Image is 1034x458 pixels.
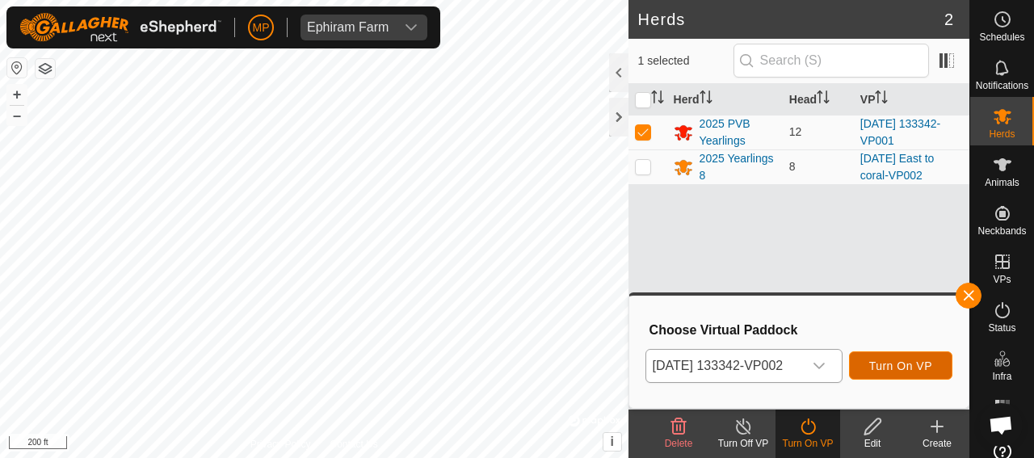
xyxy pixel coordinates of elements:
p-sorticon: Activate to sort [651,93,664,106]
button: + [7,85,27,104]
span: Schedules [979,32,1024,42]
p-sorticon: Activate to sort [875,93,888,106]
h3: Choose Virtual Paddock [649,322,952,338]
span: i [610,435,613,448]
a: [DATE] East to coral-VP002 [860,152,935,182]
img: Gallagher Logo [19,13,221,42]
span: Herds [989,129,1015,139]
span: 2025-10-02 133342-VP002 [646,350,803,382]
span: MP [253,19,270,36]
h2: Herds [638,10,944,29]
th: Head [783,84,854,116]
span: Delete [665,438,693,449]
span: Infra [992,372,1011,381]
span: 1 selected [638,53,733,69]
span: Neckbands [977,226,1026,236]
p-sorticon: Activate to sort [700,93,712,106]
span: VPs [993,275,1011,284]
button: Turn On VP [849,351,952,380]
span: Animals [985,178,1019,187]
th: Herd [667,84,783,116]
span: Status [988,323,1015,333]
div: Open chat [979,403,1023,447]
button: – [7,106,27,125]
a: Contact Us [330,437,377,452]
button: Reset Map [7,58,27,78]
div: 2025 Yearlings 8 [700,150,776,184]
button: i [603,433,621,451]
span: 2 [944,7,953,32]
span: Turn On VP [869,359,932,372]
div: Turn Off VP [711,436,775,451]
div: Edit [840,436,905,451]
th: VP [854,84,969,116]
input: Search (S) [733,44,929,78]
div: dropdown trigger [395,15,427,40]
p-sorticon: Activate to sort [817,93,830,106]
div: Turn On VP [775,436,840,451]
div: Create [905,436,969,451]
div: dropdown trigger [803,350,835,382]
button: Map Layers [36,59,55,78]
a: [DATE] 133342-VP001 [860,117,940,147]
span: 12 [789,125,802,138]
span: Notifications [976,81,1028,90]
a: Privacy Policy [250,437,311,452]
span: 8 [789,160,796,173]
div: Ephiram Farm [307,21,389,34]
span: Ephiram Farm [301,15,395,40]
div: 2025 PVB Yearlings [700,116,776,149]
